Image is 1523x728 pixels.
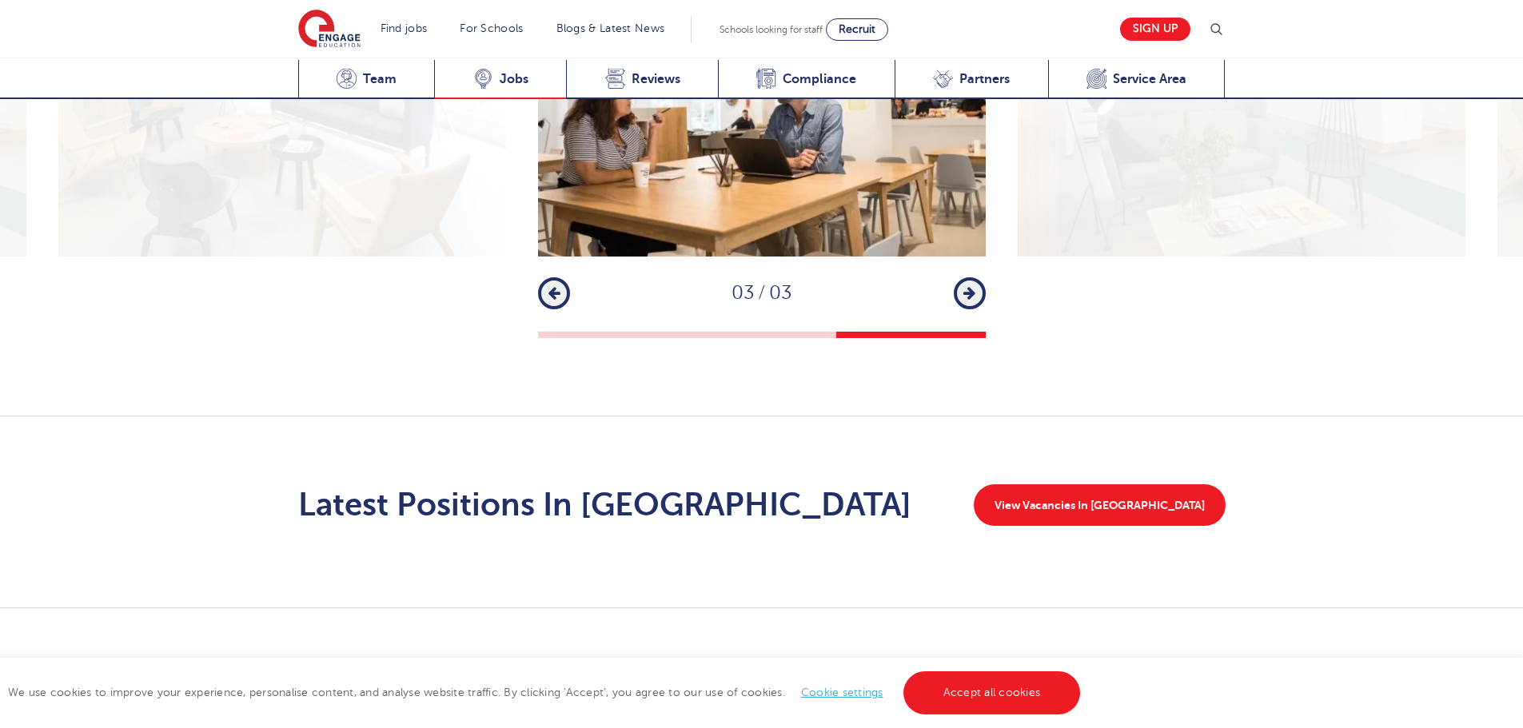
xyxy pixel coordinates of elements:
[1120,18,1190,41] a: Sign up
[687,332,836,338] button: 2 of 3
[801,686,883,698] a: Cookie settings
[732,282,754,304] span: 03
[974,484,1226,526] a: View Vacancies In [GEOGRAPHIC_DATA]
[298,486,911,524] h2: Latest Positions In [GEOGRAPHIC_DATA]
[538,332,688,338] button: 1 of 3
[8,686,1084,698] span: We use cookies to improve your experience, personalise content, and analyse website traffic. By c...
[836,332,986,338] button: 3 of 3
[632,71,680,87] span: Reviews
[363,71,397,87] span: Team
[566,60,718,99] a: Reviews
[460,22,523,34] a: For Schools
[895,60,1048,99] a: Partners
[434,60,566,99] a: Jobs
[959,71,1010,87] span: Partners
[381,22,428,34] a: Find jobs
[903,671,1081,714] a: Accept all cookies
[556,22,665,34] a: Blogs & Latest News
[298,60,435,99] a: Team
[769,282,791,304] span: 03
[718,60,895,99] a: Compliance
[754,282,769,304] span: /
[1113,71,1186,87] span: Service Area
[839,23,875,35] span: Recruit
[826,18,888,41] a: Recruit
[298,10,361,50] img: Engage Education
[1048,60,1226,99] a: Service Area
[720,24,823,35] span: Schools looking for staff
[500,71,528,87] span: Jobs
[783,71,856,87] span: Compliance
